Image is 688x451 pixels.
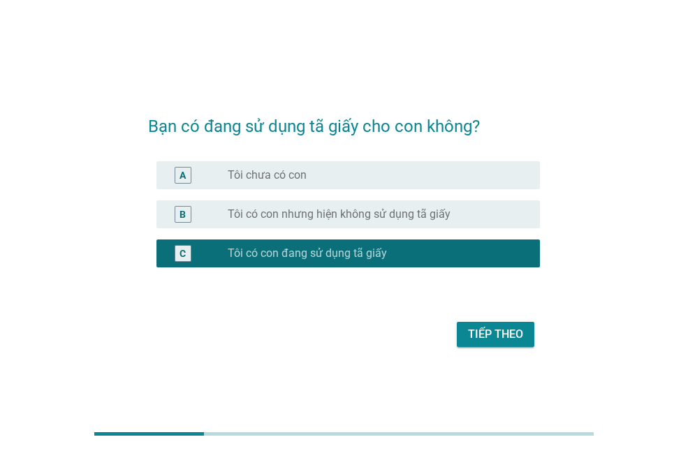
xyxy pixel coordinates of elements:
label: Tôi có con nhưng hiện không sử dụng tã giấy [228,207,451,221]
div: B [180,207,186,222]
div: Tiếp theo [468,326,523,343]
label: Tôi có con đang sử dụng tã giấy [228,246,387,260]
div: A [180,168,186,183]
label: Tôi chưa có con [228,168,307,182]
h2: Bạn có đang sử dụng tã giấy cho con không? [148,100,540,139]
div: C [180,246,186,261]
button: Tiếp theo [457,322,534,347]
